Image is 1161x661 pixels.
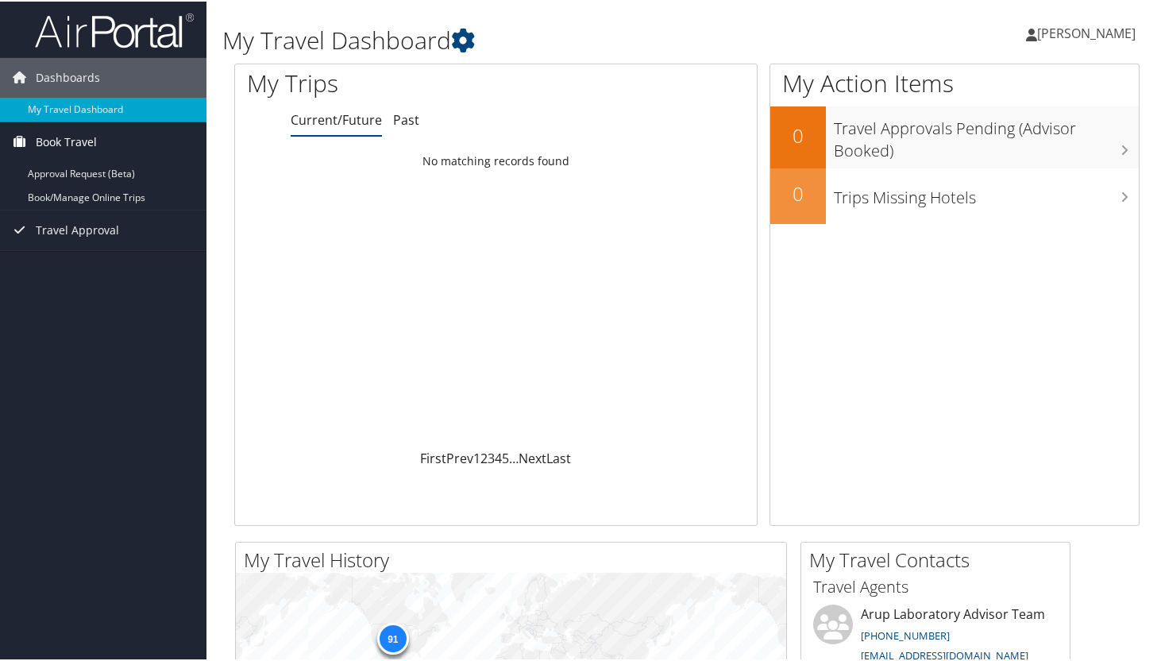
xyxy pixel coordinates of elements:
[546,448,571,466] a: Last
[770,167,1139,222] a: 0Trips Missing Hotels
[473,448,480,466] a: 1
[813,574,1058,597] h3: Travel Agents
[770,179,826,206] h2: 0
[35,10,194,48] img: airportal-logo.png
[480,448,488,466] a: 2
[36,121,97,160] span: Book Travel
[861,627,950,641] a: [PHONE_NUMBER]
[519,448,546,466] a: Next
[834,177,1139,207] h3: Trips Missing Hotels
[247,65,527,99] h1: My Trips
[770,105,1139,166] a: 0Travel Approvals Pending (Advisor Booked)
[393,110,419,127] a: Past
[834,108,1139,160] h3: Travel Approvals Pending (Advisor Booked)
[502,448,509,466] a: 5
[420,448,446,466] a: First
[1026,8,1151,56] a: [PERSON_NAME]
[509,448,519,466] span: …
[36,209,119,249] span: Travel Approval
[770,121,826,148] h2: 0
[1037,23,1136,41] span: [PERSON_NAME]
[446,448,473,466] a: Prev
[809,545,1070,572] h2: My Travel Contacts
[244,545,786,572] h2: My Travel History
[222,22,842,56] h1: My Travel Dashboard
[488,448,495,466] a: 3
[495,448,502,466] a: 4
[861,647,1028,661] a: [EMAIL_ADDRESS][DOMAIN_NAME]
[376,621,408,653] div: 91
[235,145,757,174] td: No matching records found
[770,65,1139,99] h1: My Action Items
[36,56,100,96] span: Dashboards
[291,110,382,127] a: Current/Future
